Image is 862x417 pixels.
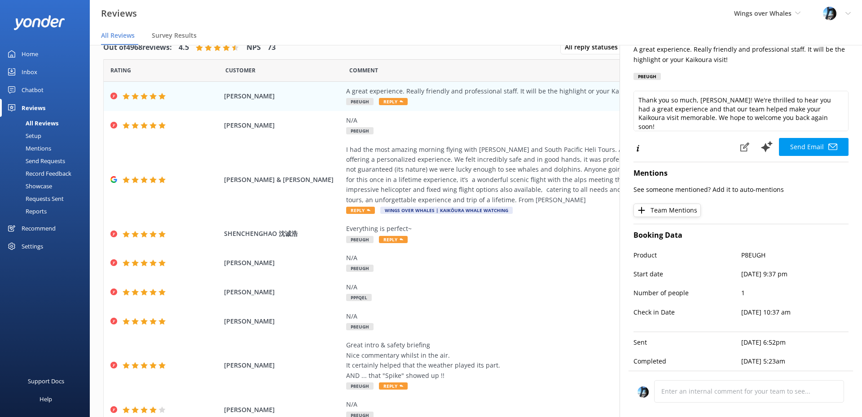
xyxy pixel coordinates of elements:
[152,31,197,40] span: Survey Results
[779,138,849,156] button: Send Email
[346,311,755,321] div: N/A
[5,155,90,167] a: Send Requests
[224,405,342,415] span: [PERSON_NAME]
[22,219,56,237] div: Recommend
[379,236,408,243] span: Reply
[224,91,342,101] span: [PERSON_NAME]
[224,175,342,185] span: [PERSON_NAME] & [PERSON_NAME]
[224,316,342,326] span: [PERSON_NAME]
[633,269,741,279] p: Start date
[633,337,741,347] p: Sent
[346,294,372,301] span: PPFQEL
[633,185,849,195] p: See someone mentioned? Add it to auto-mentions
[40,390,52,408] div: Help
[224,360,342,370] span: [PERSON_NAME]
[13,15,65,30] img: yonder-white-logo.png
[633,73,661,80] div: P8EUGH
[346,399,755,409] div: N/A
[633,168,849,179] h4: Mentions
[346,340,755,381] div: Great intro & safety briefing Nice commentary whilst in the air. It certainly helped that the wea...
[741,250,849,260] p: P8EUGH
[734,9,792,18] span: Wings over Whales
[5,117,90,129] a: All Reviews
[101,6,137,21] h3: Reviews
[633,204,701,217] button: Team Mentions
[823,7,836,20] img: 145-1635463833.jpg
[741,337,849,347] p: [DATE] 6:52pm
[633,307,741,317] p: Check in Date
[346,98,374,105] span: P8EUGH
[741,269,849,279] p: [DATE] 9:37 pm
[346,282,755,292] div: N/A
[22,81,44,99] div: Chatbot
[224,229,342,239] span: SHENCHENGHAO 沈诚浩
[22,63,37,81] div: Inbox
[346,265,374,272] span: P8EUGH
[741,288,849,298] p: 1
[741,356,849,366] p: [DATE] 5:23am
[101,31,135,40] span: All Reviews
[346,207,375,214] span: Reply
[346,145,755,205] div: I had the most amazing morning flying with [PERSON_NAME] and South Pacific Heli Tours. A family o...
[633,288,741,298] p: Number of people
[633,250,741,260] p: Product
[633,44,849,65] p: A great experience. Really friendly and professional staff. It will be the highlight or your Kaik...
[633,230,849,241] h4: Booking Data
[379,382,408,390] span: Reply
[633,356,741,366] p: Completed
[22,99,45,117] div: Reviews
[5,129,90,142] a: Setup
[346,253,755,263] div: N/A
[28,372,64,390] div: Support Docs
[346,323,374,330] span: P8EUGH
[5,129,41,142] div: Setup
[380,207,513,214] span: Wings Over Whales | Kaikōura Whale Watching
[5,180,52,192] div: Showcase
[5,205,90,217] a: Reports
[224,120,342,130] span: [PERSON_NAME]
[346,236,374,243] span: P8EUGH
[346,382,374,390] span: P8EUGH
[633,91,849,131] textarea: Thank you so much, [PERSON_NAME]! We're thrilled to hear you had a great experience and that our ...
[5,192,90,205] a: Requests Sent
[268,42,276,53] h4: 73
[379,98,408,105] span: Reply
[224,287,342,297] span: [PERSON_NAME]
[346,224,755,234] div: Everything is perfect~
[246,42,261,53] h4: NPS
[103,42,172,53] h4: Out of 4968 reviews:
[5,167,90,180] a: Record Feedback
[349,66,378,75] span: Question
[5,142,51,155] div: Mentions
[110,66,131,75] span: Date
[179,42,189,53] h4: 4.5
[5,142,90,155] a: Mentions
[346,115,755,125] div: N/A
[22,237,43,255] div: Settings
[5,117,58,129] div: All Reviews
[5,180,90,192] a: Showcase
[346,127,374,134] span: P8EUGH
[225,66,255,75] span: Date
[5,167,71,180] div: Record Feedback
[741,307,849,317] p: [DATE] 10:37 am
[22,45,38,63] div: Home
[5,155,65,167] div: Send Requests
[638,386,649,398] img: 145-1635463833.jpg
[565,42,623,52] span: All reply statuses
[5,192,64,205] div: Requests Sent
[5,205,47,217] div: Reports
[224,258,342,268] span: [PERSON_NAME]
[346,86,755,96] div: A great experience. Really friendly and professional staff. It will be the highlight or your Kaik...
